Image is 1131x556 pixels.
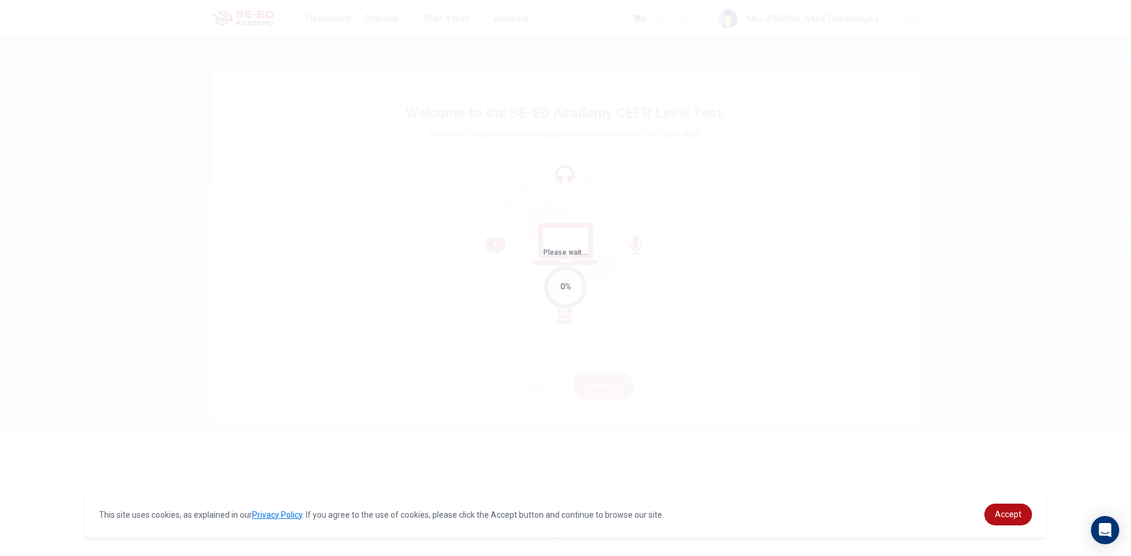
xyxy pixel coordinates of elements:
[99,510,664,520] span: This site uses cookies, as explained in our . If you agree to the use of cookies, please click th...
[85,492,1046,537] div: cookieconsent
[543,248,588,257] span: Please wait...
[252,510,302,520] a: Privacy Policy
[984,504,1032,525] a: dismiss cookie message
[1091,516,1119,544] div: Open Intercom Messenger
[560,280,571,294] div: 0%
[995,510,1021,519] span: Accept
